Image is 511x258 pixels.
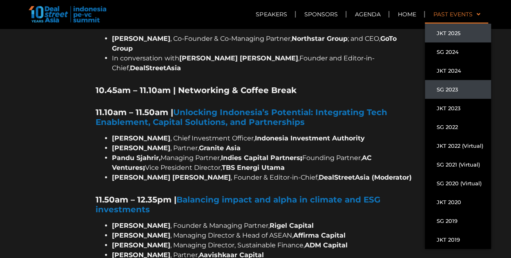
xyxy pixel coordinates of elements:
[199,144,241,152] strong: Granite Asia
[112,54,375,72] span: Founder and Editor-in-Chief
[296,5,346,24] a: Sponsors
[425,230,491,249] a: JKT 2019
[425,24,491,249] ul: Past Events
[112,144,170,152] strong: [PERSON_NAME]
[425,136,491,155] a: JKT 2022 (Virtual)
[112,222,170,229] strong: [PERSON_NAME]
[112,173,231,181] strong: [PERSON_NAME] [PERSON_NAME]
[425,174,491,193] a: SG 2020 (Virtual)
[248,5,295,24] a: Speakers
[292,35,348,42] span: Northstar Group
[143,164,145,171] strong: ;
[112,133,415,143] li: , Chief Investment Officer,
[96,195,176,205] strong: 11.50am – 12.35pm |
[425,42,491,61] a: SG 2024
[96,107,387,127] a: Unlocking Indonesia’s Potential: Integrating Tech Enablement, Capital Solutions, and Partnerships
[348,35,380,42] span: ; and CEO,
[112,35,170,42] span: [PERSON_NAME]
[112,173,415,182] li: , Founder & Editor-in-Chief,
[425,5,488,24] a: Past Events
[293,231,346,239] strong: Affirma Capital
[179,54,298,62] span: [PERSON_NAME] [PERSON_NAME]
[96,195,380,214] a: Balancing impact and alpha in climate and ESG investments
[130,64,181,72] span: DealStreetAsia
[425,193,491,211] a: JKT 2020
[96,85,297,95] strong: 10.45am – 11.10am | Networking & Coffee Break
[346,5,388,24] a: Agenda
[112,153,415,173] li: Managing Partner, Founding Partner, Vice President Director,
[112,134,170,142] strong: [PERSON_NAME]
[170,231,293,239] span: , Managing Director & Head of ASEAN,
[112,154,161,162] b: Pandu Sjahrir,
[112,231,170,239] b: [PERSON_NAME]
[221,154,302,162] b: Indies Capital Partners
[425,80,491,99] a: SG 2023
[425,155,491,174] a: SG 2021 (Virtual)
[425,61,491,80] a: JKT 2024
[425,99,491,118] a: JKT 2023
[170,35,292,42] span: , Co-Founder & Co-Managing Partner,
[112,54,163,62] span: In conversation
[425,211,491,230] a: SG 2019
[300,154,302,162] strong: ;
[389,5,424,24] a: Home
[112,221,415,231] li: , Founder & Managing Partner,
[270,222,314,229] strong: Rigel Capital
[112,154,372,171] b: AC Ventures
[222,164,285,171] b: TBS Energi Utama
[425,24,491,42] a: JKT 2025
[170,241,305,249] span: , Managing Director, Sustainable Finance,
[96,107,387,127] strong: 11.10am – 11.50am |
[112,241,170,249] b: [PERSON_NAME]
[112,35,397,52] span: GoTo Group
[425,118,491,136] a: SG 2022
[255,134,365,142] strong: Indonesia Investment Authority
[305,241,348,249] strong: ADM Capital
[129,64,130,72] span: ,
[319,173,412,181] strong: DealStreetAsia (Moderator)
[298,54,299,62] span: ,
[112,143,415,153] li: , Partner,
[165,54,179,62] span: with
